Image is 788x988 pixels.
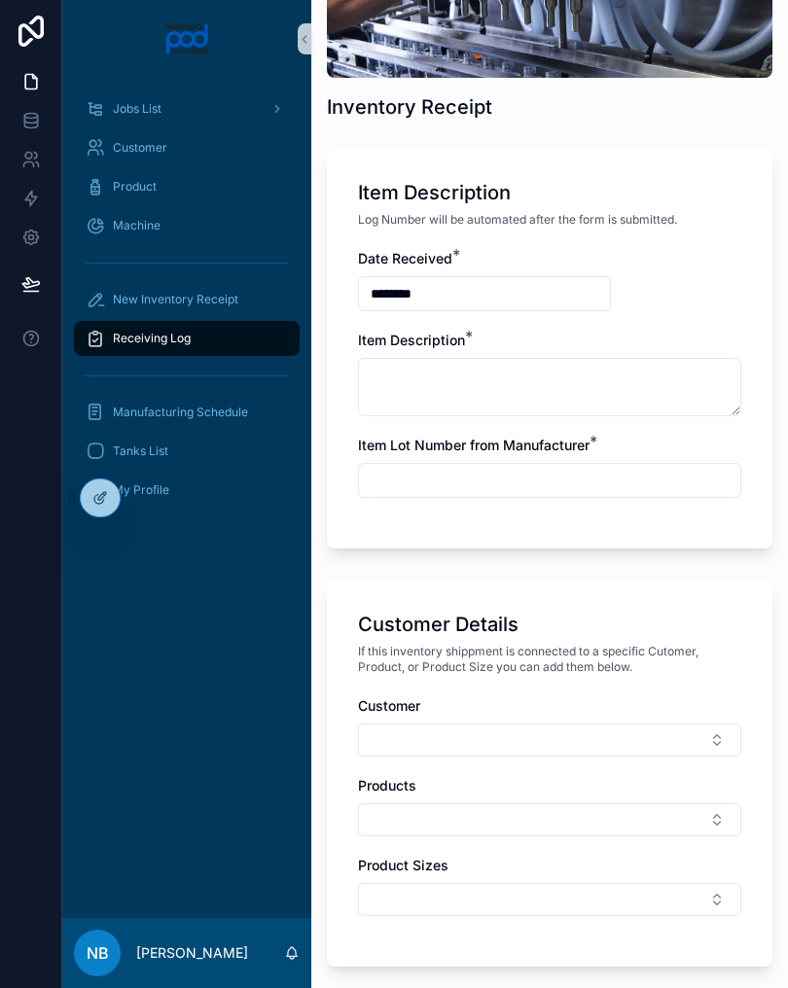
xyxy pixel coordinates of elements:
span: Products [358,777,416,794]
span: NB [87,941,109,965]
a: My Profile [74,473,300,508]
a: Jobs List [74,91,300,126]
h1: Item Description [358,179,511,206]
a: Manufacturing Schedule [74,395,300,430]
a: New Inventory Receipt [74,282,300,317]
span: Customer [113,140,167,156]
button: Select Button [358,723,741,757]
span: Customer [358,697,420,714]
span: Manufacturing Schedule [113,405,248,420]
a: Product [74,169,300,204]
span: My Profile [113,482,169,498]
span: Product [113,179,157,194]
a: Tanks List [74,434,300,469]
h1: Inventory Receipt [327,93,492,121]
span: If this inventory shippment is connected to a specific Cutomer, Product, or Product Size you can ... [358,644,741,675]
span: Log Number will be automated after the form is submitted. [358,212,677,228]
a: Machine [74,208,300,243]
a: Customer [74,130,300,165]
span: Tanks List [113,443,168,459]
button: Select Button [358,883,741,916]
span: Item Lot Number from Manufacturer [358,437,590,453]
span: Machine [113,218,161,233]
div: scrollable content [62,78,311,533]
a: Receiving Log [74,321,300,356]
span: Date Received [358,250,452,266]
p: [PERSON_NAME] [136,943,248,963]
h1: Customer Details [358,611,519,638]
span: Receiving Log [113,331,191,346]
span: New Inventory Receipt [113,292,238,307]
img: App logo [164,23,210,54]
button: Select Button [358,803,741,836]
span: Jobs List [113,101,161,117]
span: Item Description [358,332,465,348]
span: Product Sizes [358,857,448,873]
